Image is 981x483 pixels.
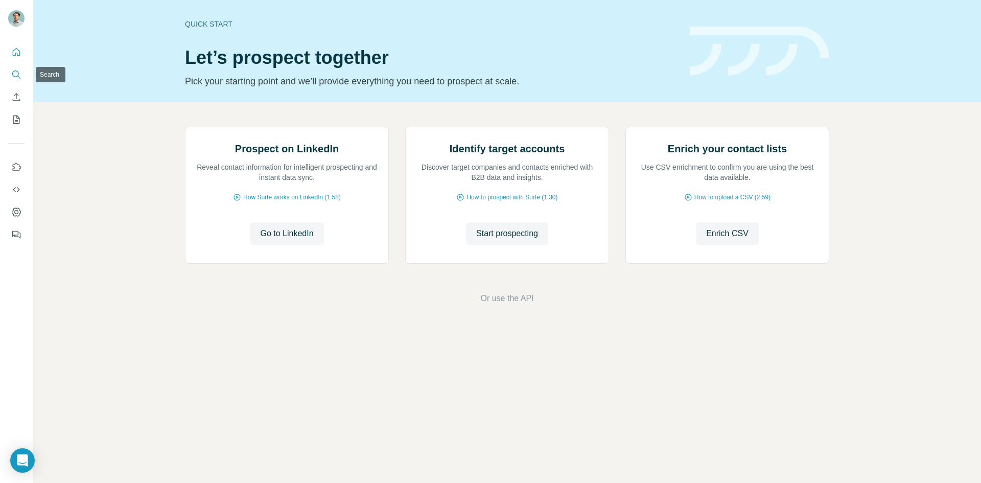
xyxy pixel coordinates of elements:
button: Dashboard [8,203,25,221]
button: Enrich CSV [8,88,25,106]
p: Reveal contact information for intelligent prospecting and instant data sync. [196,162,378,182]
button: Feedback [8,225,25,244]
button: Go to LinkedIn [250,222,323,245]
button: Quick start [8,43,25,61]
div: Open Intercom Messenger [10,448,35,473]
span: Go to LinkedIn [260,227,313,240]
p: Discover target companies and contacts enriched with B2B data and insights. [416,162,598,182]
button: Or use the API [480,292,533,305]
span: Enrich CSV [706,227,749,240]
h2: Prospect on LinkedIn [235,142,339,156]
p: Pick your starting point and we’ll provide everything you need to prospect at scale. [185,74,678,88]
h2: Enrich your contact lists [668,142,787,156]
button: Use Surfe on LinkedIn [8,158,25,176]
button: Search [8,65,25,84]
p: Use CSV enrichment to confirm you are using the best data available. [636,162,819,182]
span: Start prospecting [476,227,538,240]
img: banner [690,27,829,76]
button: My lists [8,110,25,129]
button: Start prospecting [466,222,548,245]
h1: Let’s prospect together [185,48,678,68]
button: Use Surfe API [8,180,25,199]
button: Enrich CSV [696,222,759,245]
span: How to prospect with Surfe (1:30) [466,193,557,202]
h2: Identify target accounts [450,142,565,156]
img: Avatar [8,10,25,27]
span: How to upload a CSV (2:59) [694,193,770,202]
span: How Surfe works on LinkedIn (1:58) [243,193,341,202]
div: Quick start [185,19,678,29]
